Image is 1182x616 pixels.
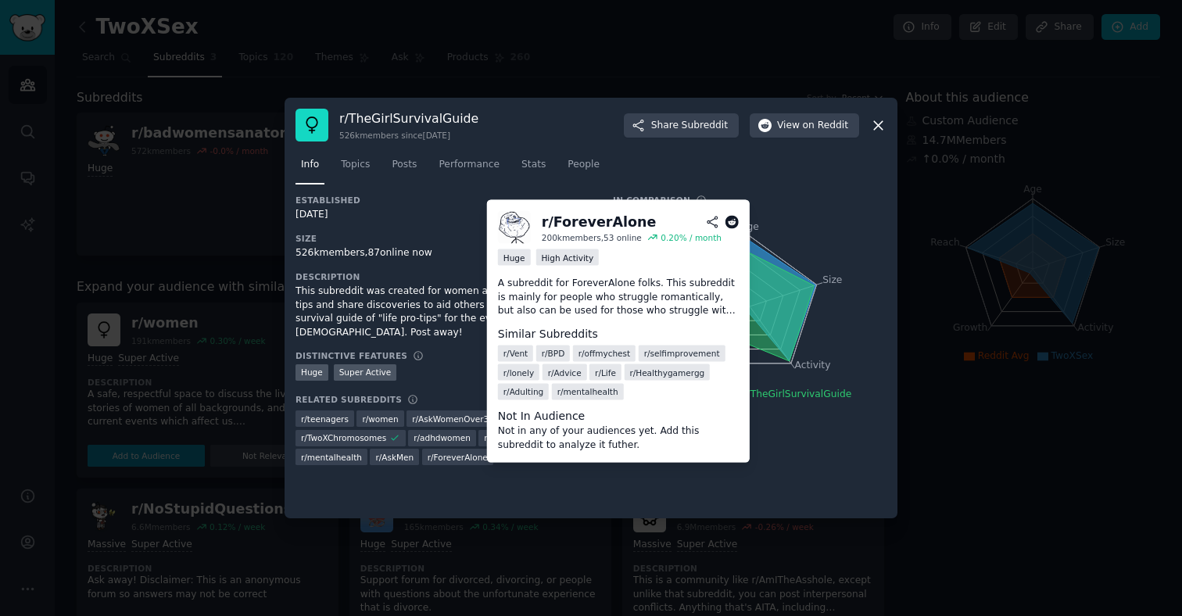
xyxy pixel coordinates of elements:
span: on Reddit [803,119,848,133]
div: This subreddit was created for women and girls to request tips and share discoveries to aid other... [295,285,591,339]
div: [DATE] [295,208,591,222]
p: A subreddit for ForeverAlone folks. This subreddit is mainly for people who struggle romantically... [498,277,739,318]
a: Topics [335,152,375,184]
div: Super Active [334,364,397,381]
span: r/ mentalhealth [301,452,362,463]
h3: Description [295,271,591,282]
div: 526k members since [DATE] [339,130,478,141]
div: Huge [295,364,328,381]
tspan: Age [740,221,759,232]
span: r/ teenagers [301,414,349,424]
div: 526k members, 87 online now [295,246,591,260]
div: Huge [498,249,531,266]
span: View [777,119,848,133]
span: r/ BPD [542,348,564,359]
button: ShareSubreddit [624,113,739,138]
a: Posts [386,152,422,184]
span: r/TheGirlSurvivalGuide [743,389,852,399]
span: r/ Adulting [503,386,543,397]
img: ForeverAlone [498,211,531,244]
dt: Not In Audience [498,408,739,424]
h3: Established [295,195,591,206]
span: People [568,158,600,172]
h3: In Comparison [613,195,690,206]
span: r/ lonely [503,367,534,378]
tspan: Size [822,274,842,285]
span: r/ Advice [548,367,582,378]
span: r/ adhdwomen [414,432,471,443]
img: TheGirlSurvivalGuide [295,109,328,141]
h3: Size [295,233,591,244]
span: r/ AskWomenOver30 [412,414,494,424]
div: r/ ForeverAlone [542,213,657,232]
span: r/ AskMen [375,452,414,463]
span: Performance [439,158,500,172]
h3: Distinctive Features [295,350,407,361]
a: Info [295,152,324,184]
span: r/ Vent [503,348,528,359]
tspan: Activity [795,360,831,371]
span: Topics [341,158,370,172]
div: 200k members, 53 online [542,231,642,242]
span: r/ selfimprovement [644,348,720,359]
a: Stats [516,152,551,184]
span: Posts [392,158,417,172]
h3: Related Subreddits [295,394,402,405]
button: Viewon Reddit [750,113,859,138]
span: r/ women [362,414,398,424]
span: r/ Healthygamergg [629,367,704,378]
div: 0.20 % / month [661,231,722,242]
a: Performance [433,152,505,184]
span: r/ TeenagersButBetter [484,432,571,443]
div: High Activity [535,249,599,266]
span: Subreddit [682,119,728,133]
span: Share [651,119,728,133]
span: r/ offmychest [578,348,630,359]
span: r/ ForeverAlone [428,452,488,463]
span: Info [301,158,319,172]
h3: r/ TheGirlSurvivalGuide [339,110,478,127]
span: r/ mentalhealth [557,386,618,397]
span: r/ TwoXChromosomes [301,432,386,443]
span: r/ Life [595,367,616,378]
a: People [562,152,605,184]
span: Stats [521,158,546,172]
dt: Similar Subreddits [498,326,739,342]
dd: Not in any of your audiences yet. Add this subreddit to analyze it futher. [498,424,739,452]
